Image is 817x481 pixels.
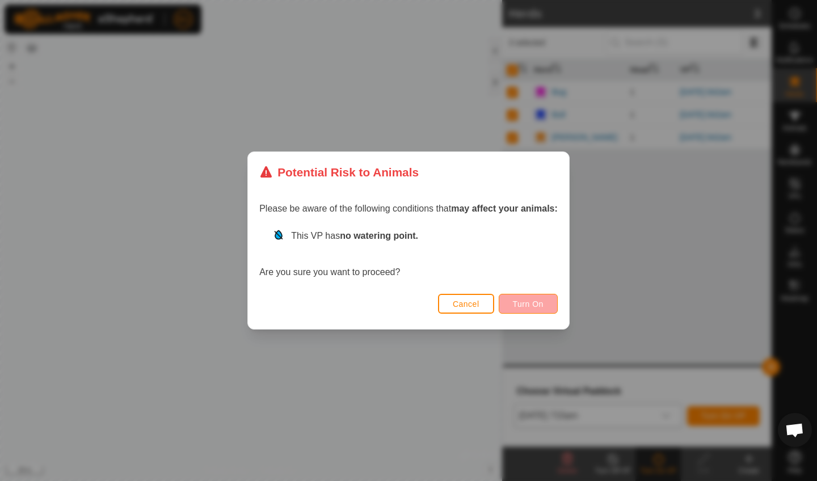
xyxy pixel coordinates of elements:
span: Turn On [513,299,544,309]
div: Are you sure you want to proceed? [259,229,558,279]
div: Potential Risk to Animals [259,163,419,181]
strong: no watering point. [340,231,418,241]
div: Open chat [778,413,812,447]
button: Cancel [438,294,494,314]
button: Turn On [499,294,558,314]
strong: may affect your animals: [451,204,558,213]
span: Cancel [453,299,479,309]
span: This VP has [291,231,418,241]
span: Please be aware of the following conditions that [259,204,558,213]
